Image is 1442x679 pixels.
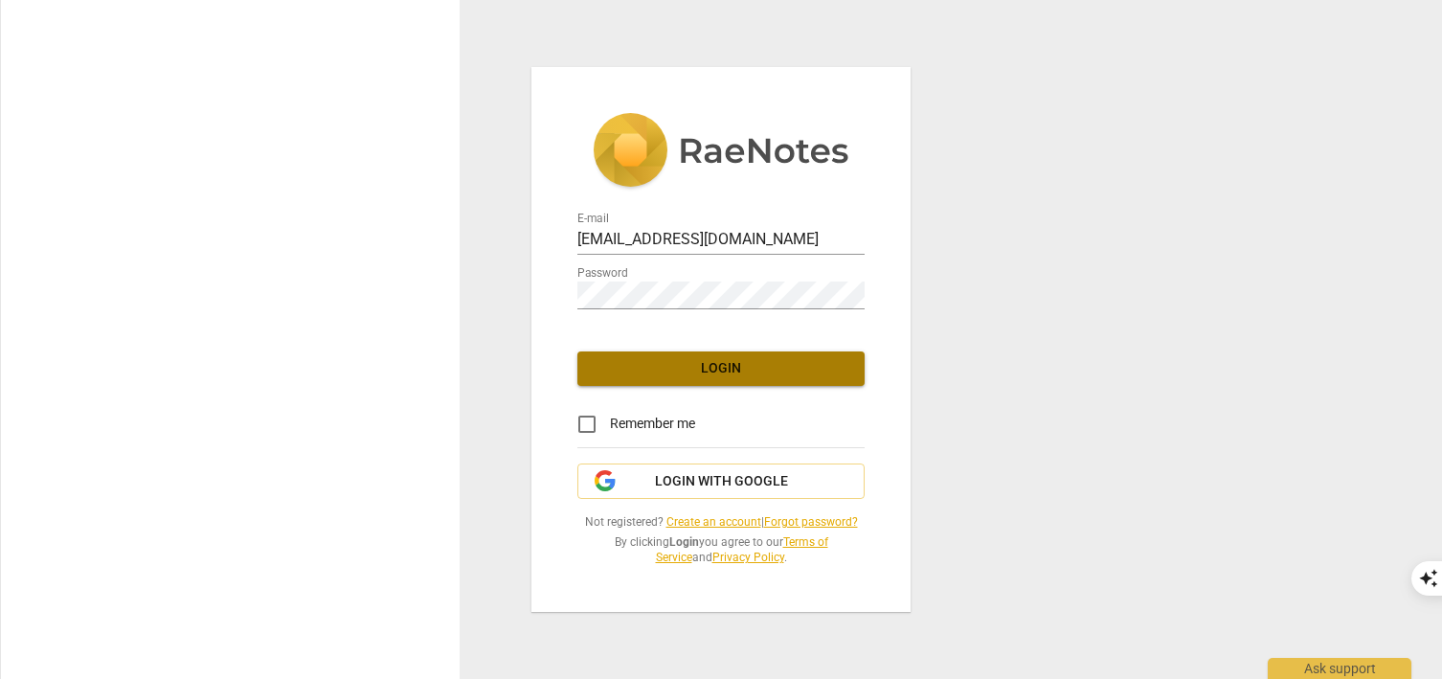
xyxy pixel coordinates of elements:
span: By clicking you agree to our and . [577,534,865,566]
a: Forgot password? [764,515,858,529]
button: Login with Google [577,464,865,500]
a: Privacy Policy [712,551,784,564]
span: Login with Google [655,472,788,491]
label: Password [577,267,628,279]
span: Remember me [610,414,695,434]
a: Terms of Service [656,535,828,565]
b: Login [669,535,699,549]
a: Create an account [666,515,761,529]
button: Login [577,351,865,386]
div: Ask support [1268,658,1411,679]
img: 5ac2273c67554f335776073100b6d88f.svg [593,113,849,192]
label: E-mail [577,213,609,224]
span: Not registered? | [577,514,865,531]
span: Login [593,359,849,378]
